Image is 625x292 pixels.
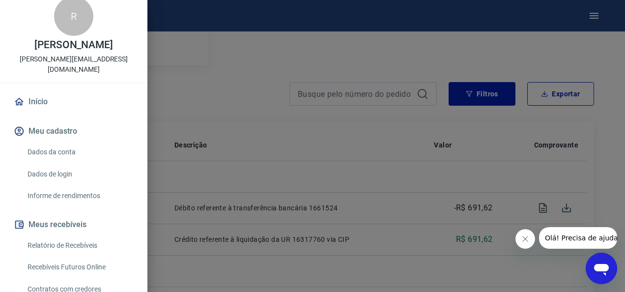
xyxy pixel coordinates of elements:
[24,235,136,256] a: Relatório de Recebíveis
[6,7,83,15] span: Olá! Precisa de ajuda?
[24,257,136,277] a: Recebíveis Futuros Online
[12,120,136,142] button: Meu cadastro
[34,40,113,50] p: [PERSON_NAME]
[24,142,136,162] a: Dados da conta
[12,91,136,113] a: Início
[24,186,136,206] a: Informe de rendimentos
[515,229,535,249] iframe: Fechar mensagem
[539,227,617,249] iframe: Mensagem da empresa
[12,214,136,235] button: Meus recebíveis
[586,253,617,284] iframe: Botão para abrir a janela de mensagens
[24,164,136,184] a: Dados de login
[8,54,140,75] p: [PERSON_NAME][EMAIL_ADDRESS][DOMAIN_NAME]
